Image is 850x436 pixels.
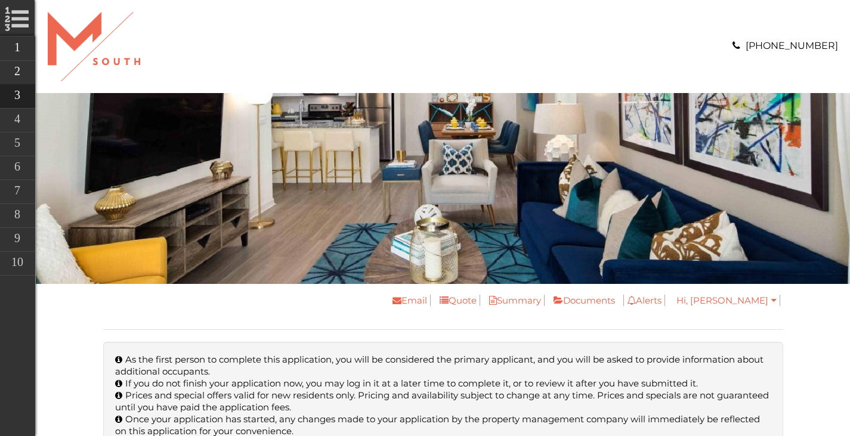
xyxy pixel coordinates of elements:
a: Documents [545,295,618,306]
a: [PHONE_NUMBER] [746,40,838,51]
li: As the first person to complete this application, you will be considered the primary applicant, a... [115,354,771,378]
a: Alerts [623,295,665,306]
li: Prices and special offers valid for new residents only. Pricing and availability subject to chang... [115,389,771,413]
li: If you do not finish your application now, you may log in it at a later time to complete it, or t... [115,378,771,389]
img: A living room with a blue couch and a television on the wall. [36,93,850,284]
a: Hi, [PERSON_NAME] [673,295,780,306]
img: A graphic with a red M and the word SOUTH. [48,12,140,81]
div: banner [36,93,850,284]
a: Logo [48,40,140,51]
a: Email [384,295,431,306]
a: Summary [480,295,545,306]
a: Quote [431,295,480,306]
